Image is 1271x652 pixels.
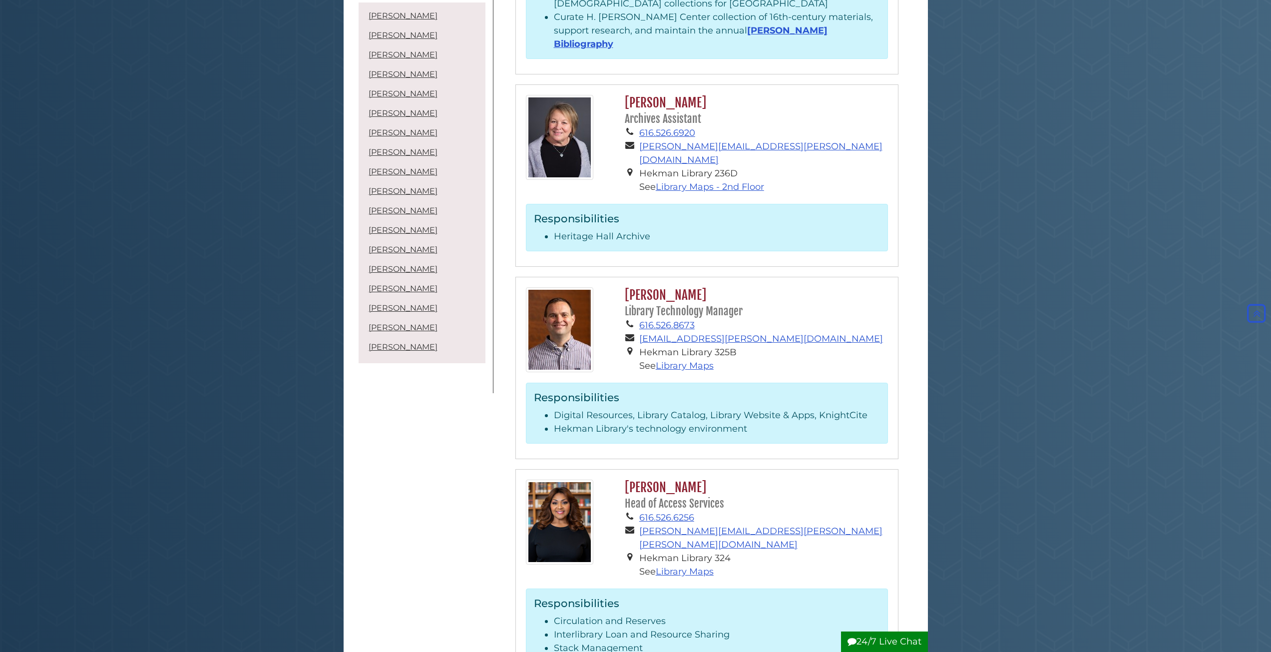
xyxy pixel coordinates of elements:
[369,89,437,98] a: [PERSON_NAME]
[620,95,887,126] h2: [PERSON_NAME]
[554,25,828,49] a: [PERSON_NAME] Bibliography
[620,287,887,319] h2: [PERSON_NAME]
[369,50,437,59] a: [PERSON_NAME]
[369,69,437,79] a: [PERSON_NAME]
[639,346,888,359] li: Hekman Library 325B
[554,409,880,422] li: Digital Resources, Library Catalog, Library Website & Apps, KnightCite
[526,95,593,180] img: Laurie_Haan_125x160.jpg
[639,127,695,138] a: 616.526.6920
[369,30,437,40] a: [PERSON_NAME]
[369,323,437,332] a: [PERSON_NAME]
[369,303,437,313] a: [PERSON_NAME]
[554,628,880,642] li: Interlibrary Loan and Resource Sharing
[554,422,880,436] li: Hekman Library's technology environment
[369,206,437,215] a: [PERSON_NAME]
[526,480,593,565] img: Carla_Hotz_125x160v2.jpg
[369,167,437,176] a: [PERSON_NAME]
[369,186,437,196] a: [PERSON_NAME]
[369,264,437,274] a: [PERSON_NAME]
[639,552,888,579] li: Hekman Library 324 See
[554,615,880,628] li: Circulation and Reserves
[1245,308,1269,319] a: Back to Top
[369,147,437,157] a: [PERSON_NAME]
[369,128,437,137] a: [PERSON_NAME]
[534,212,880,225] h3: Responsibilities
[369,342,437,352] a: [PERSON_NAME]
[369,108,437,118] a: [PERSON_NAME]
[534,391,880,404] h3: Responsibilities
[554,10,880,51] li: Curate H. [PERSON_NAME] Center collection of 16th-century materials, support research, and mainta...
[639,167,888,194] li: Hekman Library 236D See
[625,305,743,318] small: Library Technology Manager
[526,287,593,372] img: brian_holda_125x160.jpg
[625,497,724,510] small: Head of Access Services
[620,480,887,511] h2: [PERSON_NAME]
[656,181,764,192] a: Library Maps - 2nd Floor
[639,512,694,523] a: 616.526.6256
[554,230,880,243] li: Heritage Hall Archive
[841,632,928,652] button: 24/7 Live Chat
[656,566,714,577] a: Library Maps
[639,359,888,373] li: See
[369,245,437,254] a: [PERSON_NAME]
[369,11,437,20] a: [PERSON_NAME]
[534,597,880,610] h3: Responsibilities
[625,112,701,125] small: Archives Assistant
[639,320,695,331] a: 616.526.8673
[639,141,882,165] a: [PERSON_NAME][EMAIL_ADDRESS][PERSON_NAME][DOMAIN_NAME]
[639,526,882,550] a: [PERSON_NAME][EMAIL_ADDRESS][PERSON_NAME][PERSON_NAME][DOMAIN_NAME]
[369,284,437,293] a: [PERSON_NAME]
[656,360,714,371] a: Library Maps
[369,225,437,235] a: [PERSON_NAME]
[639,333,883,344] a: [EMAIL_ADDRESS][PERSON_NAME][DOMAIN_NAME]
